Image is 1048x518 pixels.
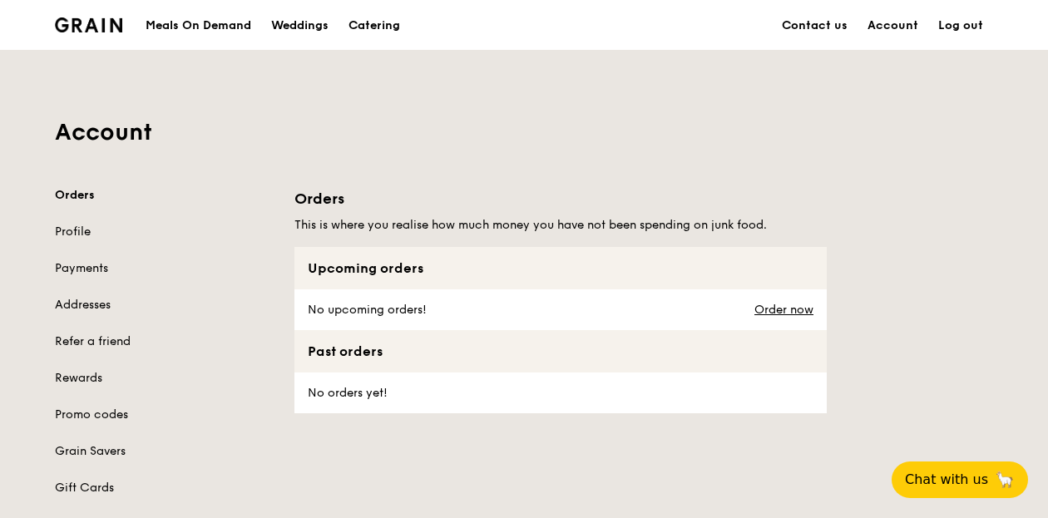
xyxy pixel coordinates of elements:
button: Chat with us🦙 [892,461,1028,498]
a: Log out [928,1,993,51]
h1: Account [55,117,993,147]
a: Order now [754,303,813,317]
img: Grain [55,17,122,32]
div: Past orders [294,330,827,372]
a: Orders [55,187,274,204]
a: Promo codes [55,407,274,423]
a: Catering [339,1,410,51]
a: Profile [55,224,274,240]
a: Grain Savers [55,443,274,460]
div: No orders yet! [294,372,398,413]
a: Account [858,1,928,51]
a: Contact us [772,1,858,51]
span: Chat with us [905,470,988,490]
div: Upcoming orders [294,247,827,289]
div: Weddings [271,1,329,51]
div: No upcoming orders! [294,289,437,330]
div: Catering [349,1,400,51]
a: Addresses [55,297,274,313]
h5: This is where you realise how much money you have not been spending on junk food. [294,217,827,234]
span: 🦙 [995,470,1015,490]
a: Gift Cards [55,480,274,496]
a: Rewards [55,370,274,387]
div: Meals On Demand [146,1,251,51]
h1: Orders [294,187,827,210]
a: Weddings [261,1,339,51]
a: Refer a friend [55,333,274,350]
a: Payments [55,260,274,277]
